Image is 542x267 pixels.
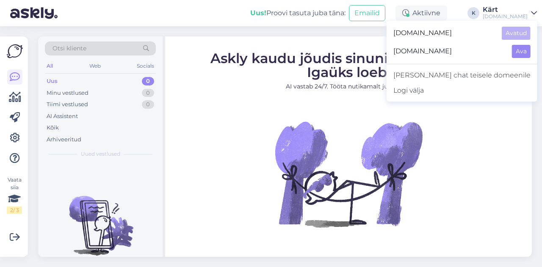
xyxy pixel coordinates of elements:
div: Tiimi vestlused [47,100,88,109]
span: Uued vestlused [81,150,120,158]
img: Askly Logo [7,43,23,59]
div: All [45,61,55,72]
div: K [467,7,479,19]
span: Askly kaudu jõudis sinuni juba klienti. Igaüks loeb. [210,50,487,80]
img: No chats [38,181,163,257]
div: Proovi tasuta juba täna: [250,8,346,18]
div: Web [88,61,102,72]
div: AI Assistent [47,112,78,121]
div: Socials [135,61,156,72]
div: [DOMAIN_NAME] [483,13,528,20]
button: Ava [512,45,531,58]
p: AI vastab 24/7. Tööta nutikamalt juba täna. [210,82,487,91]
div: Vaata siia [7,176,22,214]
span: [DOMAIN_NAME] [393,45,505,58]
div: Kärt [483,6,528,13]
span: [DOMAIN_NAME] [393,27,495,40]
span: Otsi kliente [53,44,86,53]
div: 0 [142,100,154,109]
div: Uus [47,77,58,85]
b: Uus! [250,9,266,17]
div: Logi välja [387,83,537,98]
button: Emailid [349,5,385,21]
a: [PERSON_NAME] chat teisele domeenile [387,68,537,83]
div: Arhiveeritud [47,135,81,144]
div: Minu vestlused [47,89,88,97]
button: Avatud [502,27,531,40]
div: 0 [142,77,154,85]
div: 2 / 3 [7,206,22,214]
img: No Chat active [272,98,425,250]
div: Kõik [47,124,59,132]
div: Aktiivne [395,6,447,21]
a: Kärt[DOMAIN_NAME] [483,6,537,20]
div: 0 [142,89,154,97]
